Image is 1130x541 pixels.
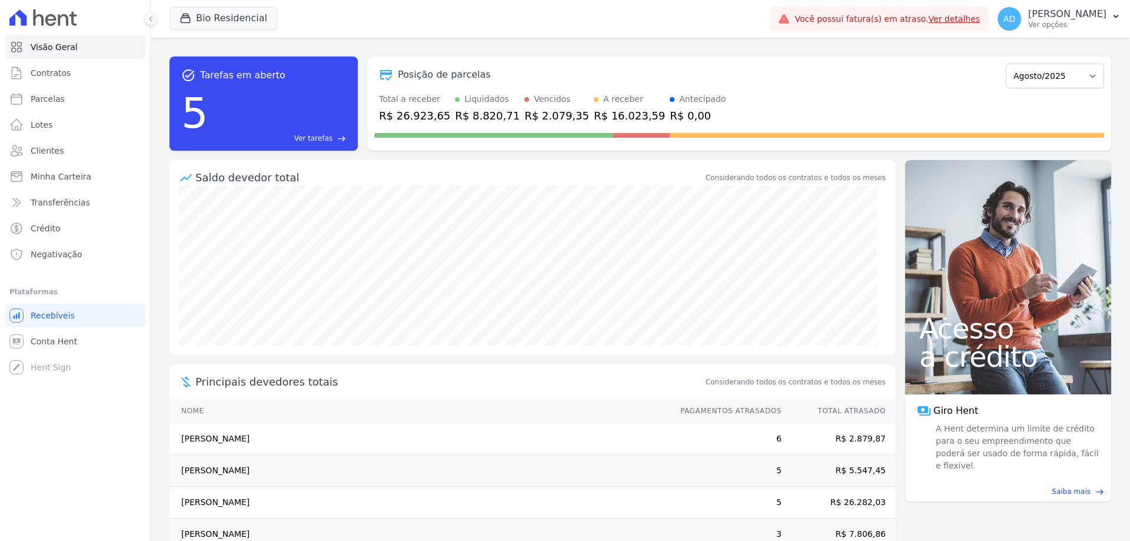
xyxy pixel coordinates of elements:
[919,314,1097,343] span: Acesso
[524,108,589,124] div: R$ 2.079,35
[294,133,333,144] span: Ver tarefas
[670,108,726,124] div: R$ 0,00
[31,171,91,182] span: Minha Carteira
[933,423,1099,472] span: A Hent determina um limite de crédito para o seu empreendimento que poderá ser usado de forma ráp...
[679,93,726,105] div: Antecipado
[669,399,782,423] th: Pagamentos Atrasados
[31,336,77,347] span: Conta Hent
[169,7,277,29] button: Bio Residencial
[988,2,1130,35] button: AD [PERSON_NAME] Ver opções
[5,61,145,85] a: Contratos
[31,145,64,157] span: Clientes
[200,68,285,82] span: Tarefas em aberto
[398,68,491,82] div: Posição de parcelas
[782,423,895,455] td: R$ 2.879,87
[669,487,782,519] td: 5
[5,87,145,111] a: Parcelas
[5,113,145,137] a: Lotes
[181,68,195,82] span: task_alt
[782,455,895,487] td: R$ 5.547,45
[31,248,82,260] span: Negativação
[594,108,665,124] div: R$ 16.023,59
[379,108,450,124] div: R$ 26.923,65
[706,377,886,387] span: Considerando todos os contratos e todos os meses
[195,374,703,390] span: Principais devedores totais
[31,41,78,53] span: Visão Geral
[5,304,145,327] a: Recebíveis
[5,243,145,266] a: Negativação
[795,13,980,25] span: Você possui fatura(s) em atraso.
[919,343,1097,371] span: a crédito
[1095,487,1104,496] span: east
[1028,20,1106,29] p: Ver opções
[169,455,669,487] td: [PERSON_NAME]
[782,487,895,519] td: R$ 26.282,03
[169,399,669,423] th: Nome
[1028,8,1106,20] p: [PERSON_NAME]
[933,404,978,418] span: Giro Hent
[31,67,71,79] span: Contratos
[1052,486,1091,497] span: Saiba mais
[213,133,346,144] a: Ver tarefas east
[169,487,669,519] td: [PERSON_NAME]
[337,134,346,143] span: east
[669,455,782,487] td: 5
[706,172,886,183] div: Considerando todos os contratos e todos os meses
[9,285,141,299] div: Plataformas
[534,93,570,105] div: Vencidos
[31,223,61,234] span: Crédito
[31,119,53,131] span: Lotes
[5,35,145,59] a: Visão Geral
[929,14,981,24] a: Ver detalhes
[5,139,145,162] a: Clientes
[31,197,90,208] span: Transferências
[195,170,703,185] div: Saldo devedor total
[31,310,75,321] span: Recebíveis
[379,93,450,105] div: Total a receber
[912,486,1104,497] a: Saiba mais east
[31,93,65,105] span: Parcelas
[5,330,145,353] a: Conta Hent
[181,82,208,144] div: 5
[455,108,520,124] div: R$ 8.820,71
[669,423,782,455] td: 6
[782,399,895,423] th: Total Atrasado
[603,93,643,105] div: A receber
[1003,15,1015,23] span: AD
[5,191,145,214] a: Transferências
[5,165,145,188] a: Minha Carteira
[5,217,145,240] a: Crédito
[464,93,509,105] div: Liquidados
[169,423,669,455] td: [PERSON_NAME]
